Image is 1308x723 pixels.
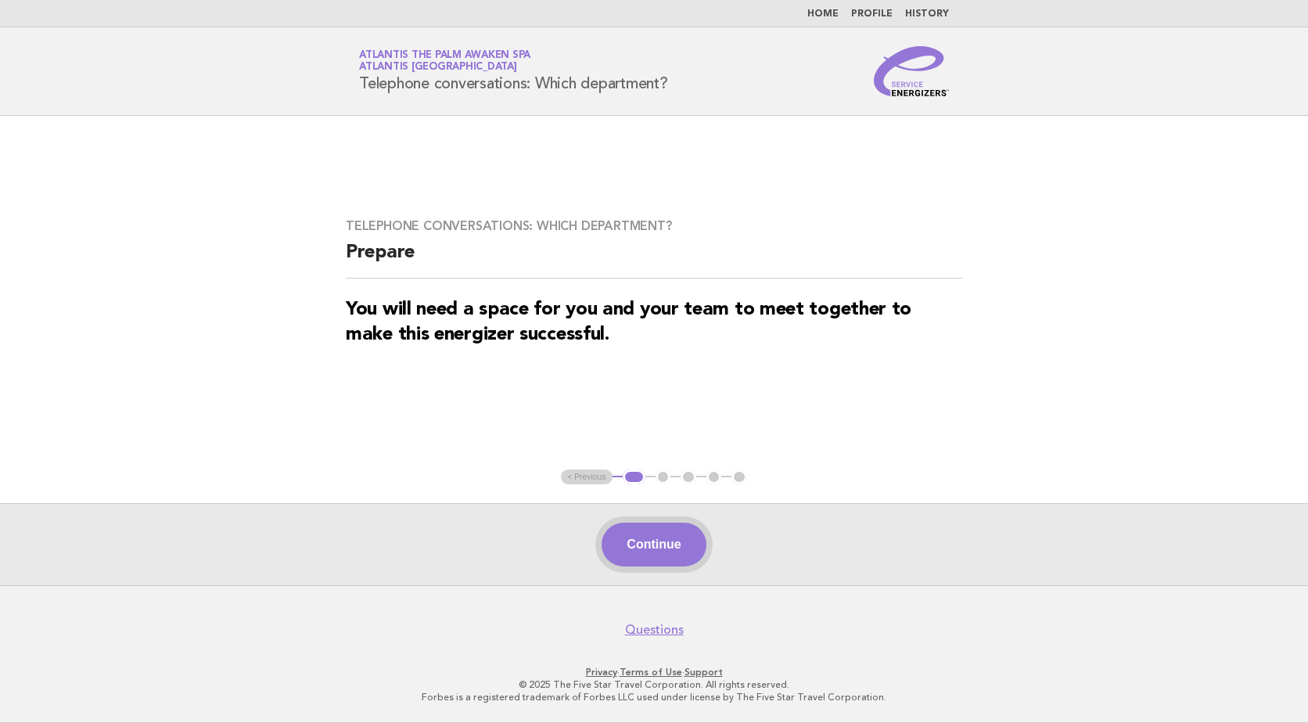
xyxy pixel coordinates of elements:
span: Atlantis [GEOGRAPHIC_DATA] [359,63,517,73]
a: History [905,9,949,19]
a: Home [807,9,839,19]
a: Questions [625,622,684,638]
p: · · [175,666,1133,678]
h1: Telephone conversations: Which department? [359,51,668,92]
strong: You will need a space for you and your team to meet together to make this energizer successful. [346,300,911,344]
button: 1 [623,469,645,485]
p: © 2025 The Five Star Travel Corporation. All rights reserved. [175,678,1133,691]
a: Terms of Use [620,667,682,678]
a: Privacy [586,667,617,678]
img: Service Energizers [874,46,949,96]
a: Support [685,667,723,678]
button: Continue [602,523,706,567]
a: Atlantis The Palm Awaken SpaAtlantis [GEOGRAPHIC_DATA] [359,50,530,72]
h3: Telephone conversations: Which department? [346,218,962,234]
a: Profile [851,9,893,19]
p: Forbes is a registered trademark of Forbes LLC used under license by The Five Star Travel Corpora... [175,691,1133,703]
h2: Prepare [346,240,962,279]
